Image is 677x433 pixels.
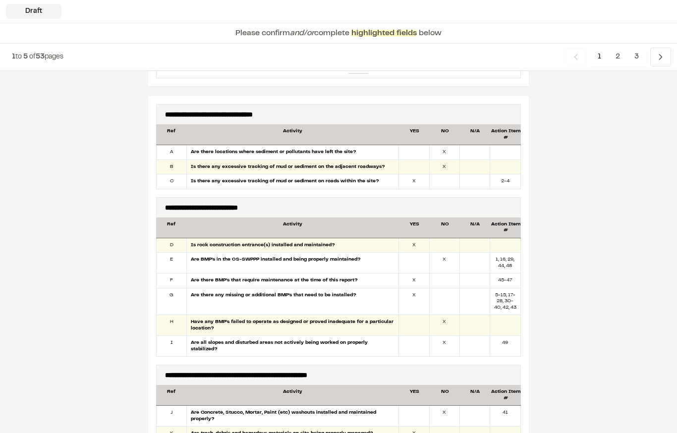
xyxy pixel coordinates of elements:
[235,27,442,39] p: Please confirm complete below
[187,289,399,316] div: Are there any missing or additional BMP’s that need to be installed?
[36,54,45,60] span: 53
[157,253,187,273] div: E
[627,48,646,66] span: 3
[399,175,429,189] div: X
[186,389,399,402] div: Activity
[399,289,429,316] div: X
[186,129,399,141] div: Activity
[186,222,399,234] div: Activity
[157,316,187,336] div: H
[187,274,399,288] div: Are there BMP’s that require maintenance at the time of this report?
[156,389,186,402] div: Ref
[590,48,609,66] span: 1
[399,274,429,288] div: X
[23,54,28,60] span: 5
[399,129,430,141] div: YES
[608,48,627,66] span: 2
[157,175,187,189] div: C
[430,253,460,273] div: X
[491,129,521,141] div: Action Item #
[187,406,399,427] div: Are Concrete, Stucco, Mortar, Paint (etc) washouts installed and maintained properly?
[430,389,460,402] div: NO
[460,389,490,402] div: N/A
[490,253,520,273] div: 1, 16, 29, 44, 48
[460,222,490,234] div: N/A
[399,222,430,234] div: YES
[351,30,417,37] span: highlighted fields
[290,30,314,37] span: and/or
[430,406,460,427] div: X
[157,146,187,160] div: A
[187,146,399,160] div: Are there locations where sediment or pollutants have left the site?
[565,48,671,66] nav: Navigation
[187,239,399,253] div: Is rock construction entrance(s) installed and maintained?
[157,336,187,357] div: I
[156,222,186,234] div: Ref
[490,274,520,288] div: 45-47
[157,289,187,316] div: G
[399,389,430,402] div: YES
[12,52,63,62] p: to of pages
[490,336,520,357] div: 49
[187,316,399,336] div: Have any BMP’s failed to operate as designed or proved inadequate for a particular location?
[460,129,490,141] div: N/A
[157,161,187,175] div: B
[187,175,399,189] div: Is there any excessive tracking of mud or sediment on roads within the site?
[490,175,520,189] div: 2-4
[430,222,460,234] div: NO
[6,4,61,19] div: Draft
[187,253,399,273] div: Are BMP’s in the OS-SWPPP installed and being properly maintained?
[490,289,520,316] div: 5-15, 17-28, 30-40, 42, 43
[430,129,460,141] div: NO
[430,161,460,175] div: X
[490,406,520,427] div: 41
[430,146,460,160] div: X
[430,336,460,357] div: X
[187,336,399,357] div: Are all slopes and disturbed areas not actively being worked on properly stabilized?
[157,406,187,427] div: J
[156,129,186,141] div: Ref
[157,274,187,288] div: F
[399,239,429,253] div: X
[491,222,521,234] div: Action Item #
[12,54,15,60] span: 1
[491,389,521,402] div: Action Item #
[187,161,399,175] div: Is there any excessive tracking of mud or sediment on the adjacent roadways?
[430,316,460,336] div: X
[157,239,187,253] div: D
